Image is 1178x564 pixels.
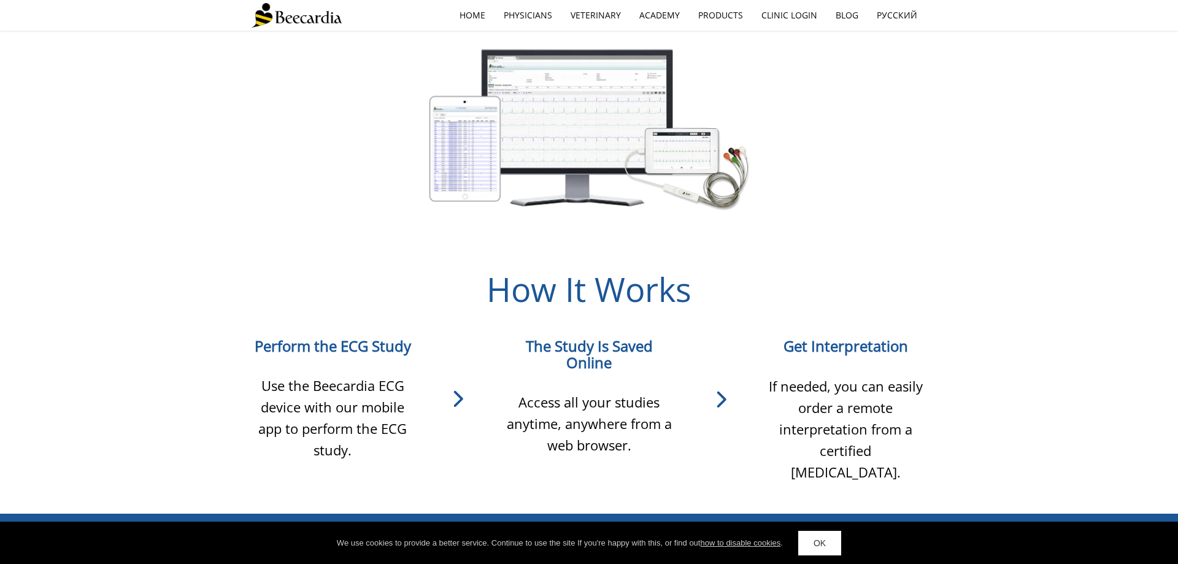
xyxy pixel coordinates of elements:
span: If needed, you can easily order a remote interpretation from a certified [MEDICAL_DATA]. [769,377,923,482]
a: Blog [826,1,868,29]
img: Beecardia [252,3,342,28]
span: Get Interpretation [783,336,908,356]
a: Physicians [495,1,561,29]
a: OK [798,531,841,555]
a: how to disable cookies [700,538,780,547]
div: We use cookies to provide a better service. Continue to use the site If you're happy with this, o... [337,537,783,549]
a: Veterinary [561,1,630,29]
span: Perform the ECG Study [255,336,411,356]
a: Academy [630,1,689,29]
a: Products [689,1,752,29]
span: Use the Beecardia ECG device with our mobile app to perform the ECG study. [258,376,407,460]
span: The Study Is Saved Online [526,336,653,373]
span: How It Works [487,266,691,312]
a: Русский [868,1,926,29]
span: Access all your studies anytime, anywhere from a web browser. [507,393,672,454]
a: home [450,1,495,29]
a: Clinic Login [752,1,826,29]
